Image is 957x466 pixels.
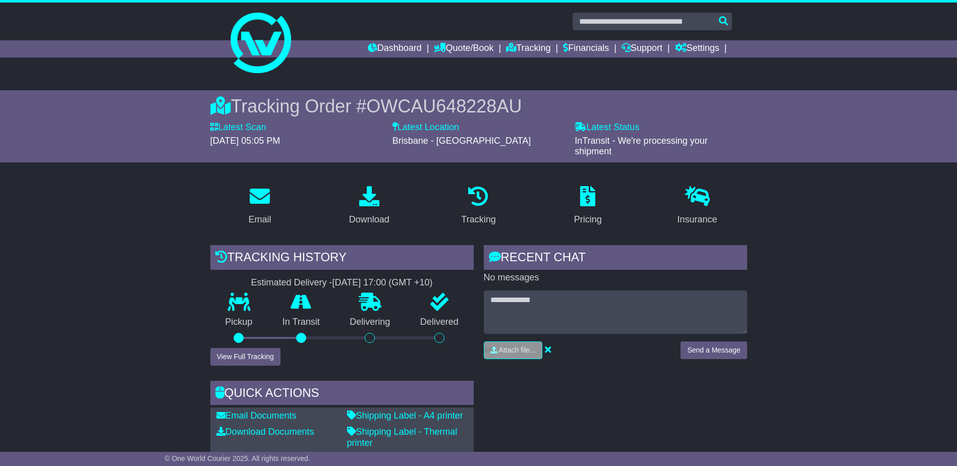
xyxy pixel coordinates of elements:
a: Download Documents [216,427,314,437]
span: Brisbane - [GEOGRAPHIC_DATA] [392,136,531,146]
p: Delivered [405,317,474,328]
p: Delivering [335,317,406,328]
div: Tracking Order # [210,95,747,117]
a: Shipping Label - Thermal printer [347,427,458,448]
a: Shipping Label - A4 printer [347,411,463,421]
div: Tracking [461,213,495,226]
button: Send a Message [681,341,747,359]
p: In Transit [267,317,335,328]
div: [DATE] 17:00 (GMT +10) [332,277,433,288]
div: Quick Actions [210,381,474,408]
div: Tracking history [210,245,474,272]
span: © One World Courier 2025. All rights reserved. [164,454,310,462]
label: Latest Scan [210,122,266,133]
a: Pricing [568,183,608,230]
a: Quote/Book [434,40,493,57]
a: Tracking [455,183,502,230]
a: Support [622,40,662,57]
p: Pickup [210,317,268,328]
div: Insurance [678,213,717,226]
p: No messages [484,272,747,283]
button: View Full Tracking [210,348,280,366]
a: Settings [675,40,719,57]
div: RECENT CHAT [484,245,747,272]
span: [DATE] 05:05 PM [210,136,280,146]
a: Tracking [506,40,550,57]
div: Estimated Delivery - [210,277,474,288]
a: Download [343,183,396,230]
label: Latest Location [392,122,459,133]
span: OWCAU648228AU [366,96,522,116]
a: Insurance [671,183,724,230]
a: Email [242,183,277,230]
div: Email [248,213,271,226]
a: Email Documents [216,411,297,421]
a: Financials [563,40,609,57]
a: Dashboard [368,40,422,57]
span: InTransit - We're processing your shipment [575,136,708,157]
div: Download [349,213,389,226]
div: Pricing [574,213,602,226]
label: Latest Status [575,122,639,133]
